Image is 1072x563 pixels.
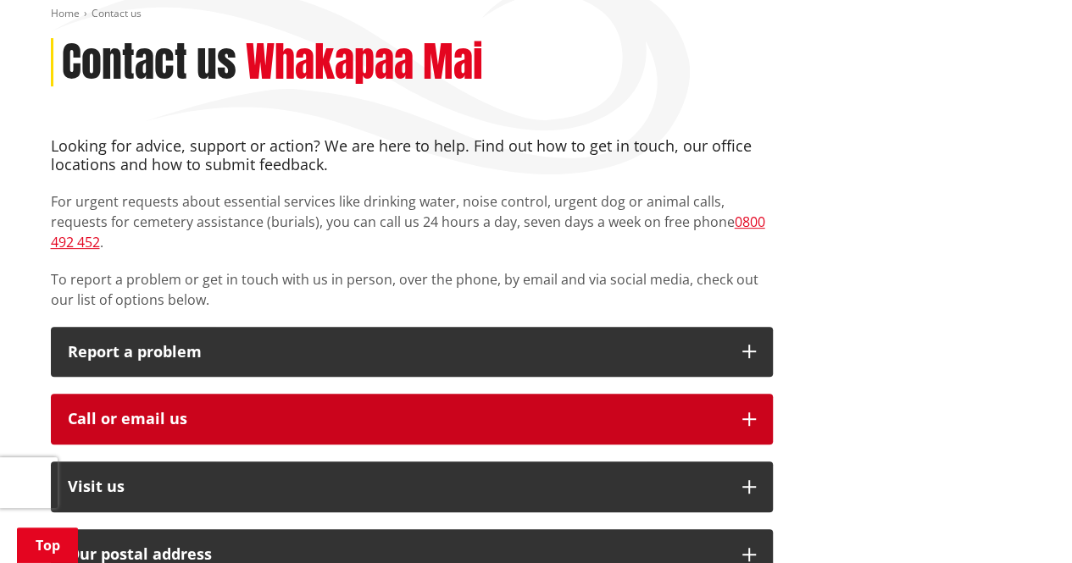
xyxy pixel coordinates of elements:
[51,461,773,512] button: Visit us
[51,269,773,310] p: To report a problem or get in touch with us in person, over the phone, by email and via social me...
[68,344,725,361] p: Report a problem
[17,527,78,563] a: Top
[62,38,236,87] h1: Contact us
[92,6,142,20] span: Contact us
[51,394,773,444] button: Call or email us
[51,213,765,251] a: 0800 492 452
[68,411,725,428] div: Call or email us
[68,478,725,495] p: Visit us
[51,137,773,174] h4: Looking for advice, support or action? We are here to help. Find out how to get in touch, our off...
[246,38,483,87] h2: Whakapaa Mai
[51,6,80,20] a: Home
[51,327,773,378] button: Report a problem
[994,492,1055,553] iframe: Messenger Launcher
[68,546,725,563] h2: Our postal address
[51,7,1022,21] nav: breadcrumb
[51,191,773,252] p: For urgent requests about essential services like drinking water, noise control, urgent dog or an...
